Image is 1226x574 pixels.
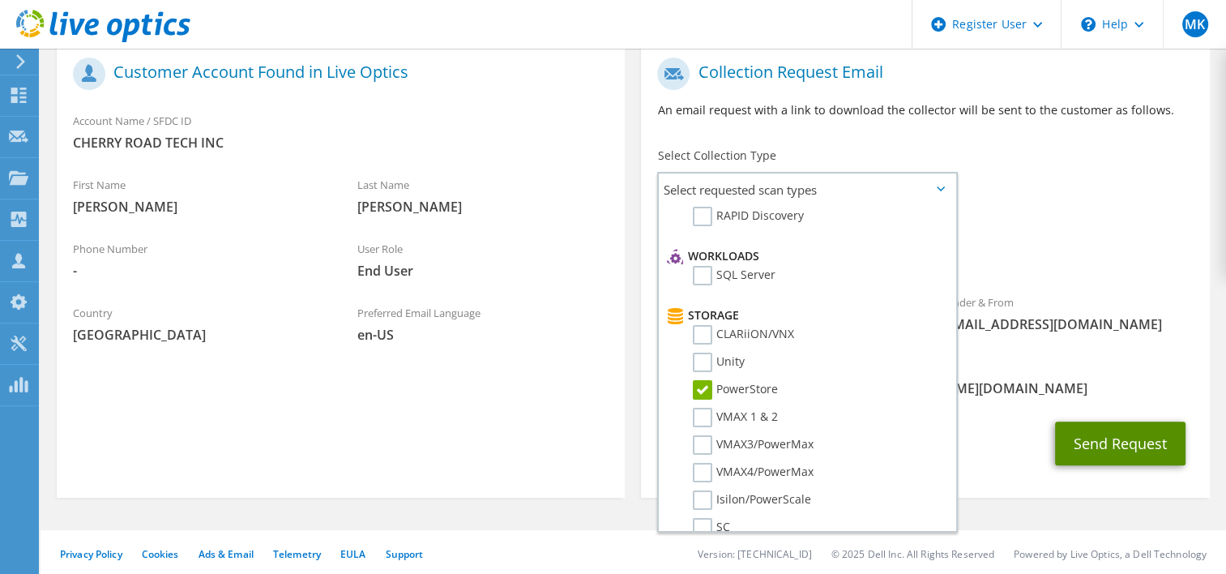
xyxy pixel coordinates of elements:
[341,168,626,224] div: Last Name
[57,232,341,288] div: Phone Number
[73,134,609,152] span: CHERRY ROAD TECH INC
[693,353,745,372] label: Unity
[663,246,946,266] li: Workloads
[57,296,341,352] div: Country
[273,547,321,561] a: Telemetry
[199,547,254,561] a: Ads & Email
[1182,11,1208,37] span: MK
[831,547,994,561] li: © 2025 Dell Inc. All Rights Reserved
[657,58,1185,90] h1: Collection Request Email
[357,262,609,280] span: End User
[693,207,804,226] label: RAPID Discovery
[60,547,122,561] a: Privacy Policy
[341,232,626,288] div: User Role
[641,285,925,341] div: To
[925,285,1210,341] div: Sender & From
[659,173,955,206] span: Select requested scan types
[73,326,325,344] span: [GEOGRAPHIC_DATA]
[693,266,775,285] label: SQL Server
[142,547,179,561] a: Cookies
[385,547,423,561] a: Support
[341,296,626,352] div: Preferred Email Language
[657,101,1193,119] p: An email request with a link to download the collector will be sent to the customer as follows.
[657,148,775,164] label: Select Collection Type
[57,104,625,160] div: Account Name / SFDC ID
[663,306,946,325] li: Storage
[357,326,609,344] span: en-US
[698,547,812,561] li: Version: [TECHNICAL_ID]
[73,58,600,90] h1: Customer Account Found in Live Optics
[1081,17,1096,32] svg: \n
[693,518,730,538] label: SC
[641,212,1209,277] div: Requested Collections
[693,463,814,482] label: VMAX4/PowerMax
[693,435,814,455] label: VMAX3/PowerMax
[693,408,778,427] label: VMAX 1 & 2
[73,198,325,216] span: [PERSON_NAME]
[1055,422,1185,465] button: Send Request
[693,490,811,510] label: Isilon/PowerScale
[57,168,341,224] div: First Name
[693,380,778,400] label: PowerStore
[942,315,1194,333] span: [EMAIL_ADDRESS][DOMAIN_NAME]
[357,198,609,216] span: [PERSON_NAME]
[340,547,365,561] a: EULA
[693,325,794,345] label: CLARiiON/VNX
[641,349,1209,405] div: CC & Reply To
[1014,547,1207,561] li: Powered by Live Optics, a Dell Technology
[73,262,325,280] span: -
